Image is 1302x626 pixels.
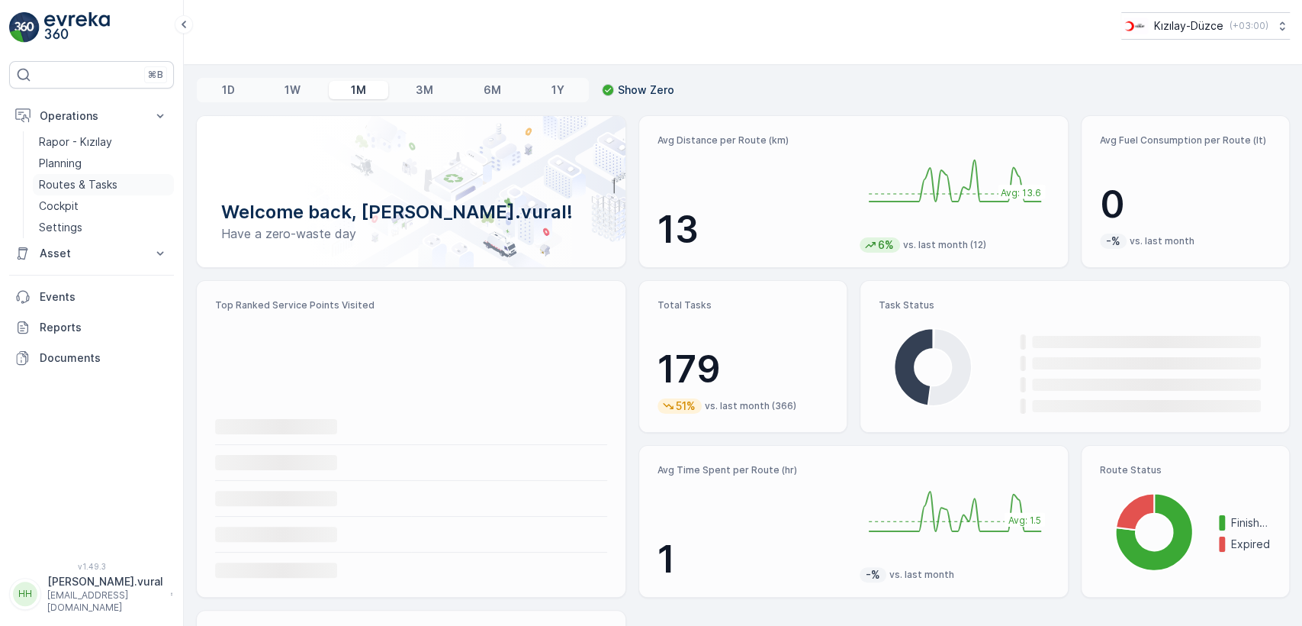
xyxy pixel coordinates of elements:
[285,82,301,98] p: 1W
[13,582,37,606] div: HH
[44,12,110,43] img: logo_light-DOdMpM7g.png
[1100,182,1271,227] p: 0
[657,134,847,147] p: Avg Distance per Route (km)
[657,537,847,582] p: 1
[657,207,847,253] p: 13
[1231,537,1271,552] p: Expired
[1231,515,1271,531] p: Finished
[864,567,882,582] p: -%
[657,464,847,476] p: Avg Time Spent per Route (hr)
[33,195,174,217] a: Cockpit
[47,589,163,614] p: [EMAIL_ADDRESS][DOMAIN_NAME]
[9,282,174,312] a: Events
[351,82,366,98] p: 1M
[1130,235,1194,247] p: vs. last month
[1154,18,1223,34] p: Kızılay-Düzce
[9,574,174,614] button: HH[PERSON_NAME].vural[EMAIL_ADDRESS][DOMAIN_NAME]
[33,131,174,153] a: Rapor - Kızılay
[484,82,501,98] p: 6M
[1104,234,1122,249] p: -%
[40,320,168,335] p: Reports
[221,224,601,243] p: Have a zero-waste day
[40,350,168,366] p: Documents
[416,82,433,98] p: 3M
[657,347,828,392] p: 179
[1100,134,1271,147] p: Avg Fuel Consumption per Route (lt)
[903,239,986,251] p: vs. last month (12)
[9,312,174,343] a: Reports
[40,108,143,124] p: Operations
[618,82,674,98] p: Show Zero
[1230,20,1268,32] p: ( +03:00 )
[33,153,174,174] a: Planning
[39,134,112,150] p: Rapor - Kızılay
[674,399,697,414] p: 51%
[221,200,601,224] p: Welcome back, [PERSON_NAME].vural!
[9,12,40,43] img: logo
[9,101,174,131] button: Operations
[47,574,163,589] p: [PERSON_NAME].vural
[9,343,174,373] a: Documents
[1121,18,1148,34] img: download_svj7U3e.png
[33,174,174,195] a: Routes & Tasks
[40,246,143,261] p: Asset
[33,217,174,238] a: Settings
[222,82,235,98] p: 1D
[657,299,828,311] p: Total Tasks
[551,82,564,98] p: 1Y
[9,562,174,571] span: v 1.49.3
[1100,464,1271,476] p: Route Status
[705,400,796,412] p: vs. last month (366)
[39,156,82,171] p: Planning
[876,237,895,253] p: 6%
[9,238,174,269] button: Asset
[39,177,117,192] p: Routes & Tasks
[39,198,79,214] p: Cockpit
[39,220,82,235] p: Settings
[1121,12,1290,40] button: Kızılay-Düzce(+03:00)
[148,69,163,81] p: ⌘B
[40,289,168,305] p: Events
[889,569,954,581] p: vs. last month
[215,299,607,311] p: Top Ranked Service Points Visited
[879,299,1271,311] p: Task Status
